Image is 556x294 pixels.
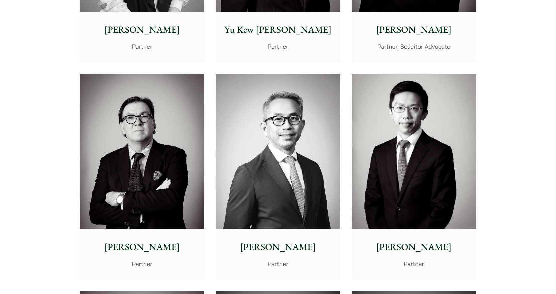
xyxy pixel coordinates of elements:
[221,259,335,268] p: Partner
[221,23,335,37] p: Yu Kew [PERSON_NAME]
[357,240,471,254] p: [PERSON_NAME]
[216,74,340,280] a: [PERSON_NAME] Partner
[357,259,471,268] p: Partner
[85,42,199,51] p: Partner
[85,23,199,37] p: [PERSON_NAME]
[357,23,471,37] p: [PERSON_NAME]
[357,42,471,51] p: Partner, Solicitor Advocate
[85,240,199,254] p: [PERSON_NAME]
[352,74,476,230] img: Henry Ma photo
[85,259,199,268] p: Partner
[221,240,335,254] p: [PERSON_NAME]
[221,42,335,51] p: Partner
[80,74,204,280] a: [PERSON_NAME] Partner
[352,74,476,280] a: Henry Ma photo [PERSON_NAME] Partner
